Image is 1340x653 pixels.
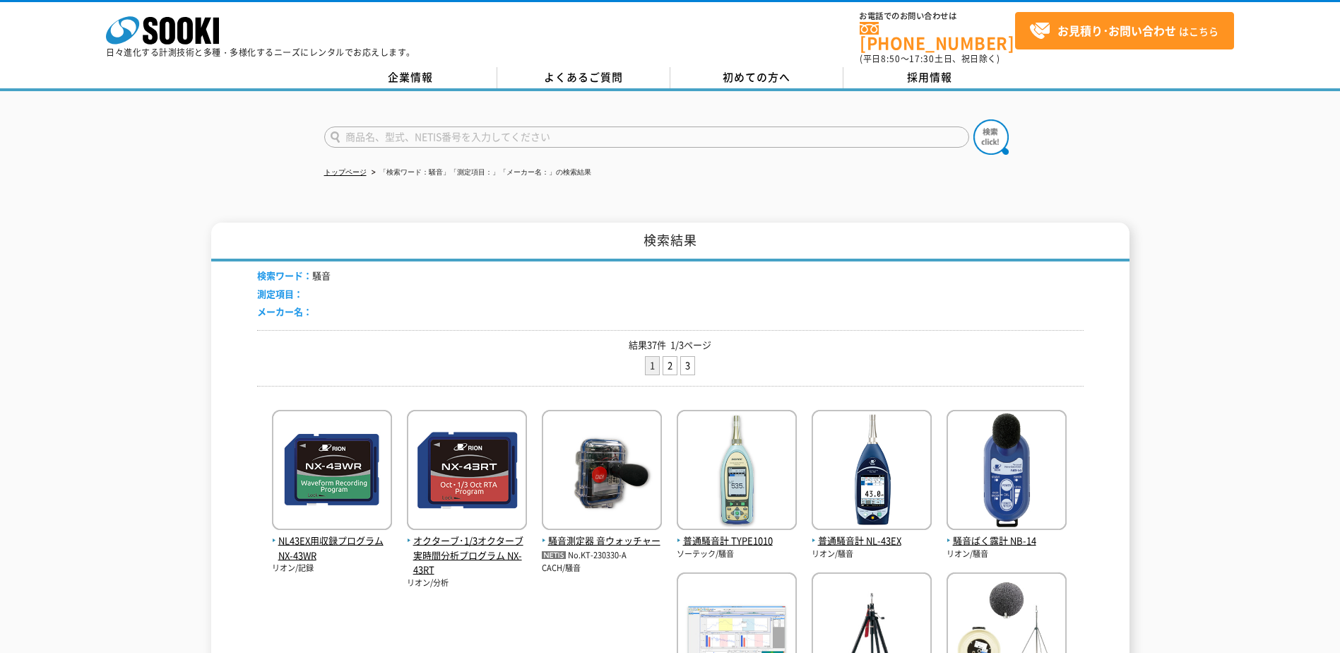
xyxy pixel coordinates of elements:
a: 普通騒音計 NL-43EX [812,519,932,548]
p: No.KT-230330-A [542,548,662,563]
a: 初めての方へ [670,67,843,88]
span: 騒音ばく露計 NB-14 [947,534,1067,548]
span: 検索ワード： [257,269,312,282]
img: NL-43EX [812,410,932,534]
span: 普通騒音計 TYPE1010 [677,534,797,548]
p: 結果37件 1/3ページ [257,338,1084,353]
p: ソーテック/騒音 [677,548,797,560]
span: (平日 ～ 土日、祝日除く) [860,52,1000,65]
img: TYPE1010 [677,410,797,534]
p: リオン/騒音 [812,548,932,560]
p: リオン/記録 [272,563,392,575]
span: オクターブ･1/3オクターブ実時間分析プログラム NX-43RT [407,534,527,577]
img: 音ウォッチャー [542,410,662,534]
img: NB-14 [947,410,1067,534]
a: 企業情報 [324,67,497,88]
a: 3 [681,357,694,375]
h1: 検索結果 [211,223,1129,261]
img: NX-43WR [272,410,392,534]
span: 騒音測定器 音ウォッチャー [542,534,662,548]
span: NL43EX用収録プログラム NX-43WR [272,534,392,563]
p: リオン/騒音 [947,548,1067,560]
img: btn_search.png [973,119,1009,155]
a: 採用情報 [843,67,1016,88]
a: NL43EX用収録プログラム NX-43WR [272,519,392,563]
span: 初めての方へ [723,69,790,85]
input: 商品名、型式、NETIS番号を入力してください [324,127,969,148]
a: お見積り･お問い合わせはこちら [1015,12,1234,49]
a: [PHONE_NUMBER] [860,22,1015,51]
p: CACH/騒音 [542,563,662,575]
li: 1 [645,356,660,375]
img: NX-43RT [407,410,527,534]
span: 17:30 [909,52,935,65]
a: オクターブ･1/3オクターブ実時間分析プログラム NX-43RT [407,519,527,577]
a: 普通騒音計 TYPE1010 [677,519,797,548]
a: 騒音測定器 音ウォッチャー [542,519,662,548]
span: 測定項目： [257,287,303,300]
a: トップページ [324,168,367,176]
p: リオン/分析 [407,577,527,589]
span: メーカー名： [257,305,312,318]
p: 日々進化する計測技術と多種・多様化するニーズにレンタルでお応えします。 [106,48,415,57]
a: 騒音ばく露計 NB-14 [947,519,1067,548]
span: はこちら [1029,20,1219,42]
span: 8:50 [881,52,901,65]
li: 「検索ワード：騒音」「測定項目：」「メーカー名：」の検索結果 [369,165,591,180]
strong: お見積り･お問い合わせ [1057,22,1176,39]
li: 騒音 [257,269,331,283]
a: 2 [663,357,677,375]
span: お電話でのお問い合わせは [860,12,1015,20]
span: 普通騒音計 NL-43EX [812,534,932,548]
a: よくあるご質問 [497,67,670,88]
